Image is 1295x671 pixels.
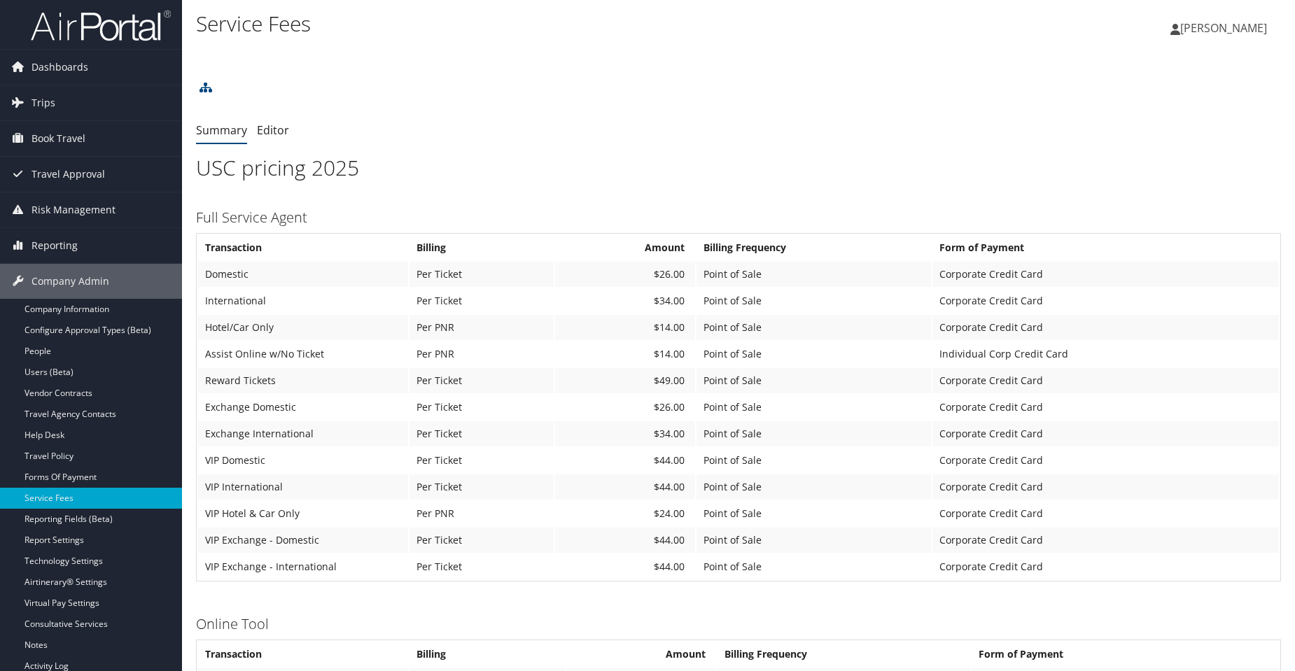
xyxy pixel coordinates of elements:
[409,341,554,367] td: Per PNR
[198,448,408,473] td: VIP Domestic
[198,288,408,313] td: International
[932,288,1279,313] td: Corporate Credit Card
[696,288,931,313] td: Point of Sale
[409,395,554,420] td: Per Ticket
[409,554,554,579] td: Per Ticket
[932,395,1279,420] td: Corporate Credit Card
[31,264,109,299] span: Company Admin
[932,368,1279,393] td: Corporate Credit Card
[717,642,970,667] th: Billing Frequency
[198,642,408,667] th: Transaction
[257,122,289,138] a: Editor
[409,642,565,667] th: Billing
[566,642,716,667] th: Amount
[198,341,408,367] td: Assist Online w/No Ticket
[31,228,78,263] span: Reporting
[696,474,931,500] td: Point of Sale
[409,368,554,393] td: Per Ticket
[31,9,171,42] img: airportal-logo.png
[932,235,1279,260] th: Form of Payment
[198,554,408,579] td: VIP Exchange - International
[555,262,694,287] td: $26.00
[198,235,408,260] th: Transaction
[696,554,931,579] td: Point of Sale
[198,315,408,340] td: Hotel/Car Only
[198,501,408,526] td: VIP Hotel & Car Only
[198,474,408,500] td: VIP International
[932,501,1279,526] td: Corporate Credit Card
[409,528,554,553] td: Per Ticket
[198,262,408,287] td: Domestic
[409,315,554,340] td: Per PNR
[696,421,931,446] td: Point of Sale
[198,395,408,420] td: Exchange Domestic
[696,341,931,367] td: Point of Sale
[932,448,1279,473] td: Corporate Credit Card
[31,157,105,192] span: Travel Approval
[555,395,694,420] td: $26.00
[932,474,1279,500] td: Corporate Credit Card
[198,421,408,446] td: Exchange International
[696,315,931,340] td: Point of Sale
[696,528,931,553] td: Point of Sale
[696,368,931,393] td: Point of Sale
[932,315,1279,340] td: Corporate Credit Card
[696,501,931,526] td: Point of Sale
[31,121,85,156] span: Book Travel
[555,528,694,553] td: $44.00
[409,235,554,260] th: Billing
[196,9,919,38] h1: Service Fees
[696,235,931,260] th: Billing Frequency
[555,235,694,260] th: Amount
[932,528,1279,553] td: Corporate Credit Card
[31,85,55,120] span: Trips
[409,262,554,287] td: Per Ticket
[31,50,88,85] span: Dashboards
[409,421,554,446] td: Per Ticket
[1180,20,1267,36] span: [PERSON_NAME]
[196,208,1281,227] h3: Full Service Agent
[696,448,931,473] td: Point of Sale
[196,122,247,138] a: Summary
[31,192,115,227] span: Risk Management
[555,368,694,393] td: $49.00
[696,395,931,420] td: Point of Sale
[932,262,1279,287] td: Corporate Credit Card
[198,368,408,393] td: Reward Tickets
[196,614,1281,634] h3: Online Tool
[972,642,1279,667] th: Form of Payment
[932,421,1279,446] td: Corporate Credit Card
[555,421,694,446] td: $34.00
[196,153,1281,183] h1: USC pricing 2025
[555,315,694,340] td: $14.00
[1170,7,1281,49] a: [PERSON_NAME]
[198,528,408,553] td: VIP Exchange - Domestic
[555,501,694,526] td: $24.00
[409,448,554,473] td: Per Ticket
[696,262,931,287] td: Point of Sale
[555,474,694,500] td: $44.00
[932,554,1279,579] td: Corporate Credit Card
[555,448,694,473] td: $44.00
[409,288,554,313] td: Per Ticket
[555,288,694,313] td: $34.00
[555,341,694,367] td: $14.00
[409,501,554,526] td: Per PNR
[932,341,1279,367] td: Individual Corp Credit Card
[409,474,554,500] td: Per Ticket
[555,554,694,579] td: $44.00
